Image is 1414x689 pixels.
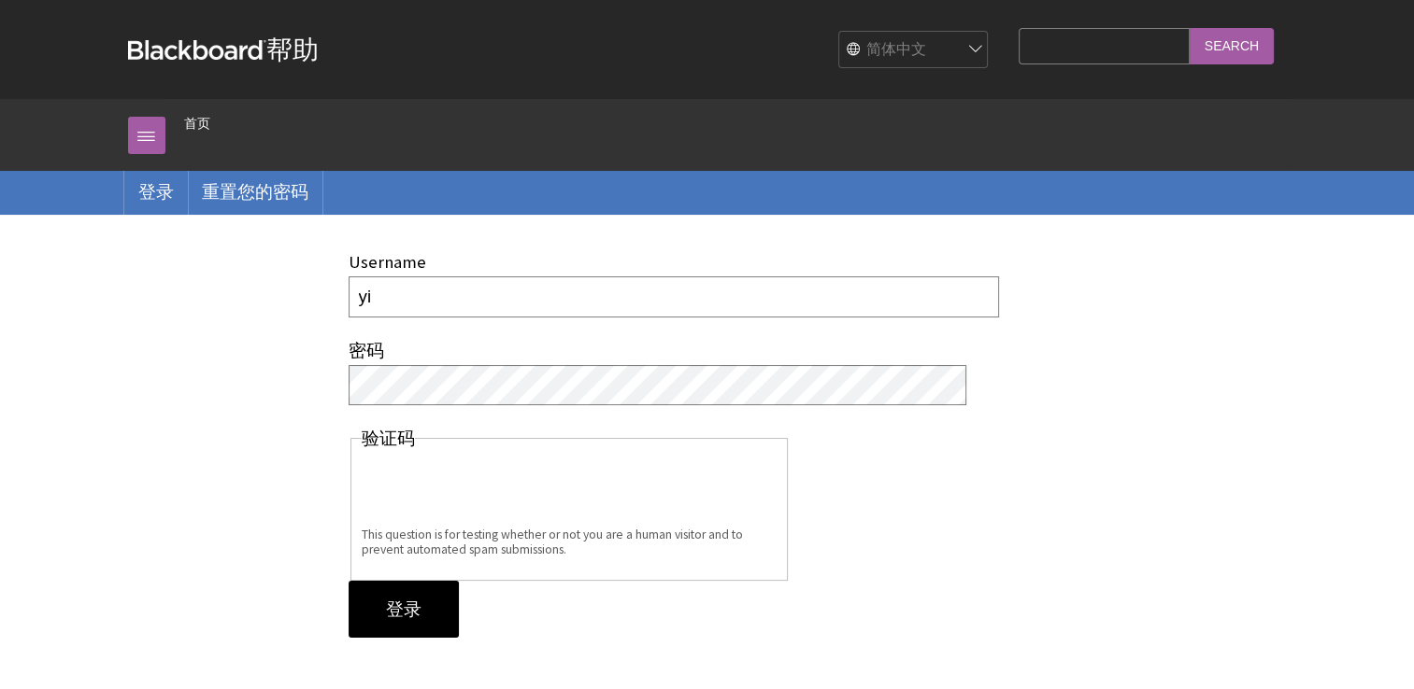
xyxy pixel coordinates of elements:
[349,340,384,361] label: 密码
[349,581,459,639] input: 登录
[1190,28,1274,64] input: Search
[839,32,989,69] select: Site Language Selector
[362,527,776,556] div: This question is for testing whether or not you are a human visitor and to prevent automated spam...
[128,40,266,60] strong: Blackboard
[128,33,319,66] a: Blackboard帮助
[184,112,210,135] a: 首页
[349,251,426,273] label: Username
[362,455,646,527] iframe: reCAPTCHA
[362,429,415,449] legend: 验证码
[124,171,188,214] a: 登录
[188,171,322,214] a: 重置您的密码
